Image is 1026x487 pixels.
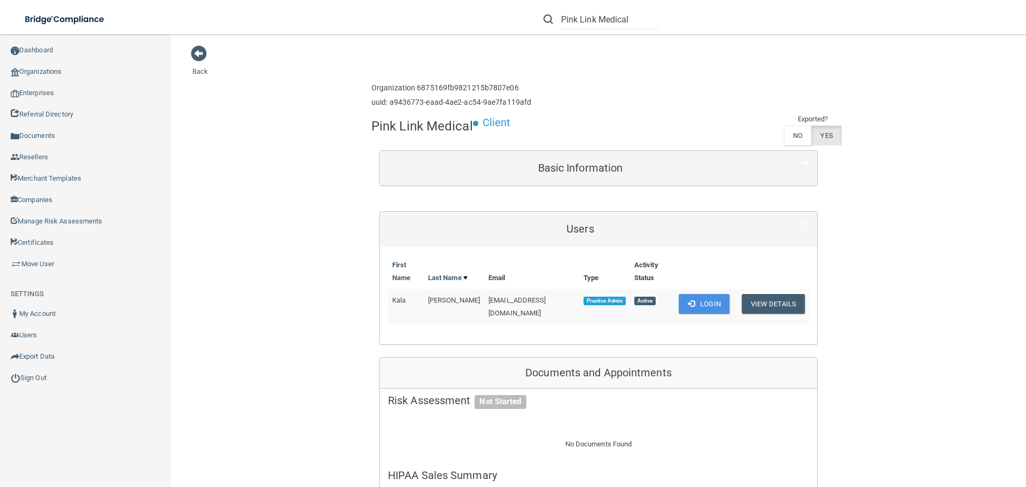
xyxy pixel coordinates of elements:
[561,10,659,29] input: Search
[475,395,526,409] span: Not Started
[784,126,811,145] label: NO
[11,310,19,318] img: ic_user_dark.df1a06c3.png
[192,55,208,75] a: Back
[584,297,626,305] span: Practice Admin
[11,373,20,383] img: ic_power_dark.7ecde6b1.png
[579,254,630,289] th: Type
[811,126,841,145] label: YES
[488,296,546,317] span: [EMAIL_ADDRESS][DOMAIN_NAME]
[388,223,773,235] h5: Users
[11,47,19,55] img: ic_dashboard_dark.d01f4a41.png
[392,296,406,304] span: Kala
[483,113,511,133] p: Client
[11,259,21,269] img: briefcase.64adab9b.png
[428,296,480,304] span: [PERSON_NAME]
[388,469,809,481] h5: HIPAA Sales Summary
[388,156,809,180] a: Basic Information
[841,411,1013,454] iframe: Drift Widget Chat Controller
[784,113,842,126] td: Exported?
[388,395,809,406] h5: Risk Assessment
[634,297,656,305] span: Active
[679,294,729,314] button: Login
[11,90,19,97] img: enterprise.0d942306.png
[16,9,114,30] img: bridge_compliance_login_screen.278c3ca4.svg
[484,254,579,289] th: Email
[630,254,674,289] th: Activity Status
[371,84,531,92] h6: Organization 6875169fb9821215b7807e06
[543,14,553,24] img: ic-search.3b580494.png
[11,331,19,339] img: icon-users.e205127d.png
[742,294,805,314] button: View Details
[11,132,19,141] img: icon-documents.8dae5593.png
[380,358,817,389] div: Documents and Appointments
[11,68,19,76] img: organization-icon.f8decf85.png
[388,217,809,241] a: Users
[392,259,419,284] a: First Name
[428,272,468,284] a: Last Name
[380,425,817,463] div: No Documents Found
[11,352,19,361] img: icon-export.b9366987.png
[11,153,19,161] img: ic_reseller.de258add.png
[11,288,44,300] label: SETTINGS
[371,98,531,106] h6: uuid: a9436773-eaad-4ae2-ac54-9ae7fa119afd
[371,119,473,133] h4: Pink Link Medical
[388,162,773,174] h5: Basic Information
